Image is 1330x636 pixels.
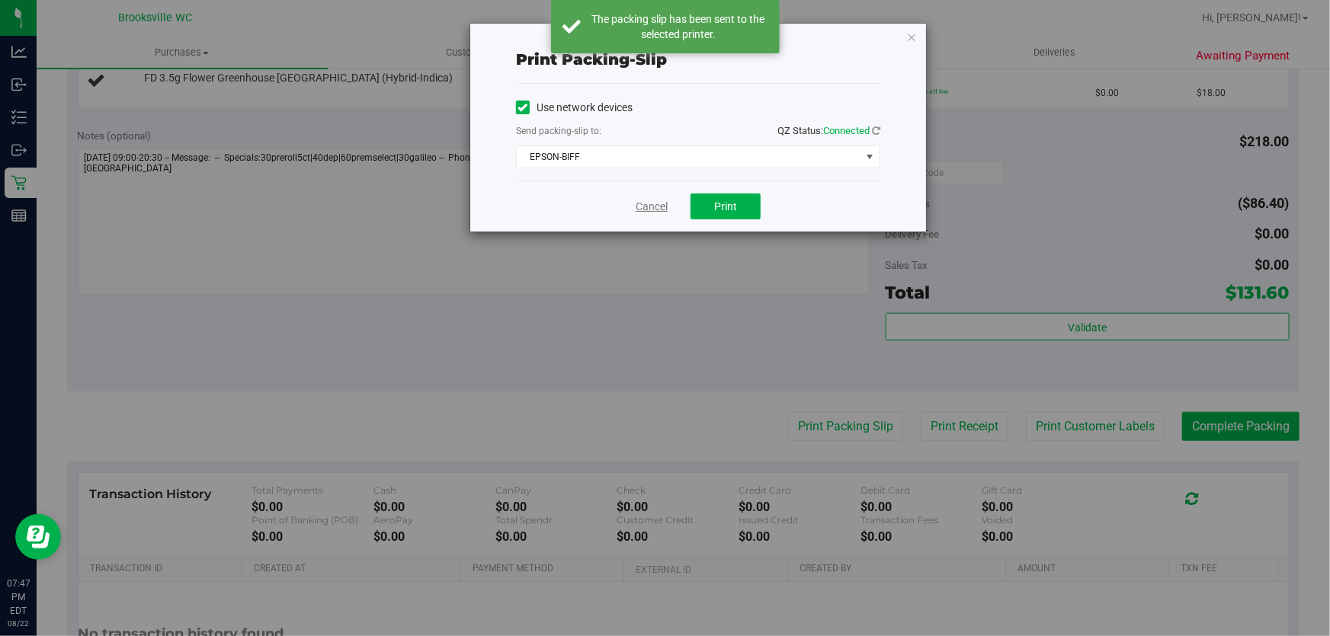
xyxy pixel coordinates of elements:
[714,200,737,213] span: Print
[516,50,667,69] span: Print packing-slip
[636,199,668,215] a: Cancel
[691,193,761,219] button: Print
[15,514,61,560] iframe: Resource center
[516,100,633,116] label: Use network devices
[860,146,880,168] span: select
[517,146,860,168] span: EPSON-BIFF
[823,125,870,136] span: Connected
[516,124,601,138] label: Send packing-slip to:
[777,125,880,136] span: QZ Status:
[589,11,768,42] div: The packing slip has been sent to the selected printer.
